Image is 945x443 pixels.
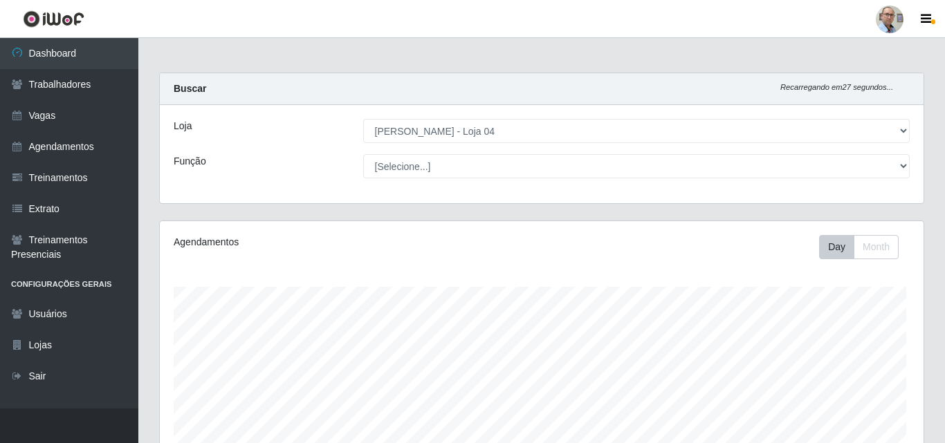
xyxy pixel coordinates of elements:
[174,154,206,169] label: Função
[23,10,84,28] img: CoreUI Logo
[174,119,192,133] label: Loja
[780,83,893,91] i: Recarregando em 27 segundos...
[174,83,206,94] strong: Buscar
[174,235,468,249] div: Agendamentos
[854,235,899,259] button: Month
[819,235,854,259] button: Day
[819,235,899,259] div: First group
[819,235,910,259] div: Toolbar with button groups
